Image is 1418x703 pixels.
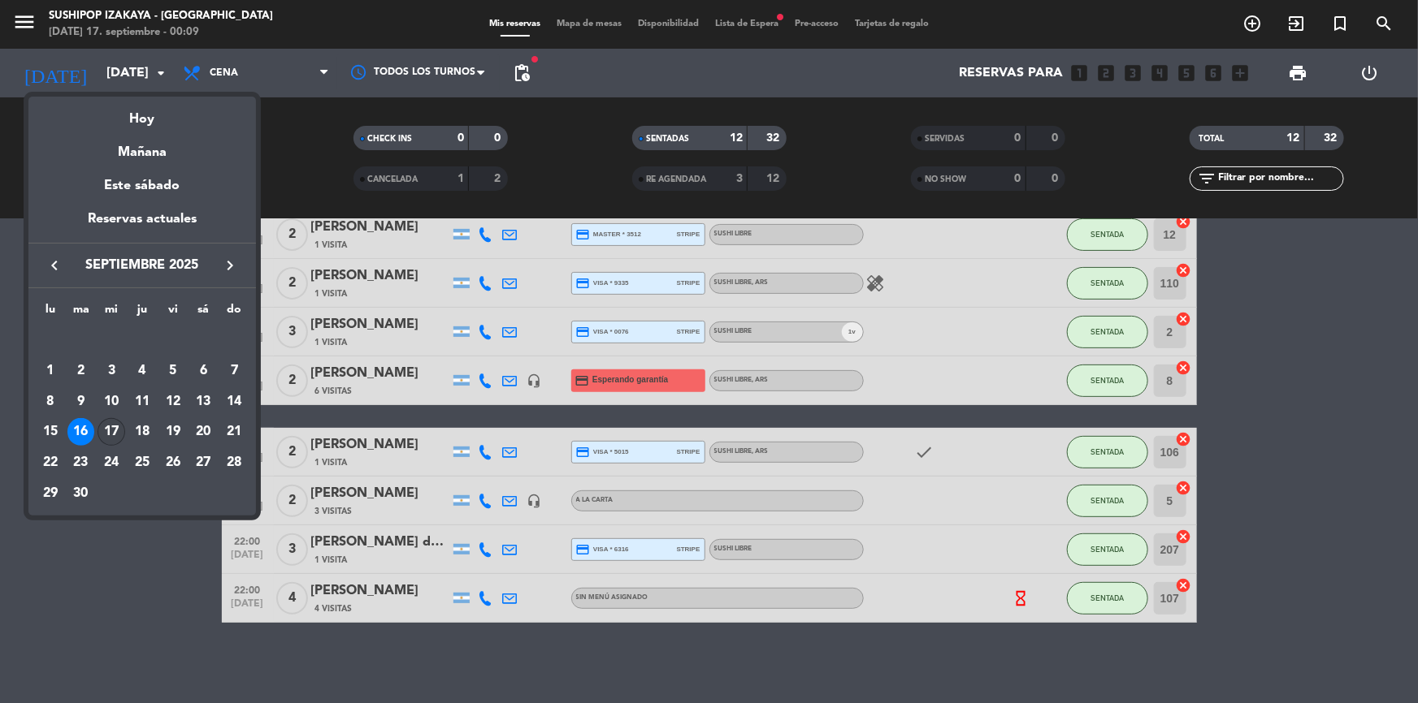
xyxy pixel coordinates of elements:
[35,417,66,448] td: 15 de septiembre de 2025
[66,447,97,478] td: 23 de septiembre de 2025
[35,325,249,356] td: SEP.
[127,356,158,386] td: 4 de septiembre de 2025
[96,417,127,448] td: 17 de septiembre de 2025
[96,386,127,417] td: 10 de septiembre de 2025
[128,449,156,477] div: 25
[189,418,217,446] div: 20
[67,388,95,416] div: 9
[98,449,125,477] div: 24
[37,357,64,385] div: 1
[189,449,217,477] div: 27
[189,447,219,478] td: 27 de septiembre de 2025
[219,447,249,478] td: 28 de septiembre de 2025
[37,418,64,446] div: 15
[127,447,158,478] td: 25 de septiembre de 2025
[127,417,158,448] td: 18 de septiembre de 2025
[66,300,97,326] th: martes
[128,388,156,416] div: 11
[159,418,187,446] div: 19
[220,449,248,477] div: 28
[45,256,64,275] i: keyboard_arrow_left
[96,356,127,386] td: 3 de septiembre de 2025
[37,388,64,416] div: 8
[128,357,156,385] div: 4
[67,357,95,385] div: 2
[159,449,187,477] div: 26
[220,418,248,446] div: 21
[66,478,97,509] td: 30 de septiembre de 2025
[66,356,97,386] td: 2 de septiembre de 2025
[219,386,249,417] td: 14 de septiembre de 2025
[37,449,64,477] div: 22
[28,209,256,242] div: Reservas actuales
[66,386,97,417] td: 9 de septiembre de 2025
[40,255,69,276] button: keyboard_arrow_left
[98,388,125,416] div: 10
[189,357,217,385] div: 6
[158,356,189,386] td: 5 de septiembre de 2025
[35,386,66,417] td: 8 de septiembre de 2025
[28,163,256,209] div: Este sábado
[98,418,125,446] div: 17
[67,418,95,446] div: 16
[128,418,156,446] div: 18
[219,356,249,386] td: 7 de septiembre de 2025
[219,300,249,326] th: domingo
[219,417,249,448] td: 21 de septiembre de 2025
[220,357,248,385] div: 7
[69,255,215,276] span: septiembre 2025
[28,97,256,130] div: Hoy
[215,255,245,276] button: keyboard_arrow_right
[96,447,127,478] td: 24 de septiembre de 2025
[35,356,66,386] td: 1 de septiembre de 2025
[37,480,64,507] div: 29
[220,388,248,416] div: 14
[35,478,66,509] td: 29 de septiembre de 2025
[220,256,240,275] i: keyboard_arrow_right
[158,447,189,478] td: 26 de septiembre de 2025
[28,130,256,163] div: Mañana
[127,300,158,326] th: jueves
[35,300,66,326] th: lunes
[189,386,219,417] td: 13 de septiembre de 2025
[96,300,127,326] th: miércoles
[158,386,189,417] td: 12 de septiembre de 2025
[158,417,189,448] td: 19 de septiembre de 2025
[67,480,95,507] div: 30
[98,357,125,385] div: 3
[159,357,187,385] div: 5
[189,300,219,326] th: sábado
[35,447,66,478] td: 22 de septiembre de 2025
[66,417,97,448] td: 16 de septiembre de 2025
[67,449,95,477] div: 23
[189,356,219,386] td: 6 de septiembre de 2025
[189,417,219,448] td: 20 de septiembre de 2025
[127,386,158,417] td: 11 de septiembre de 2025
[158,300,189,326] th: viernes
[189,388,217,416] div: 13
[159,388,187,416] div: 12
